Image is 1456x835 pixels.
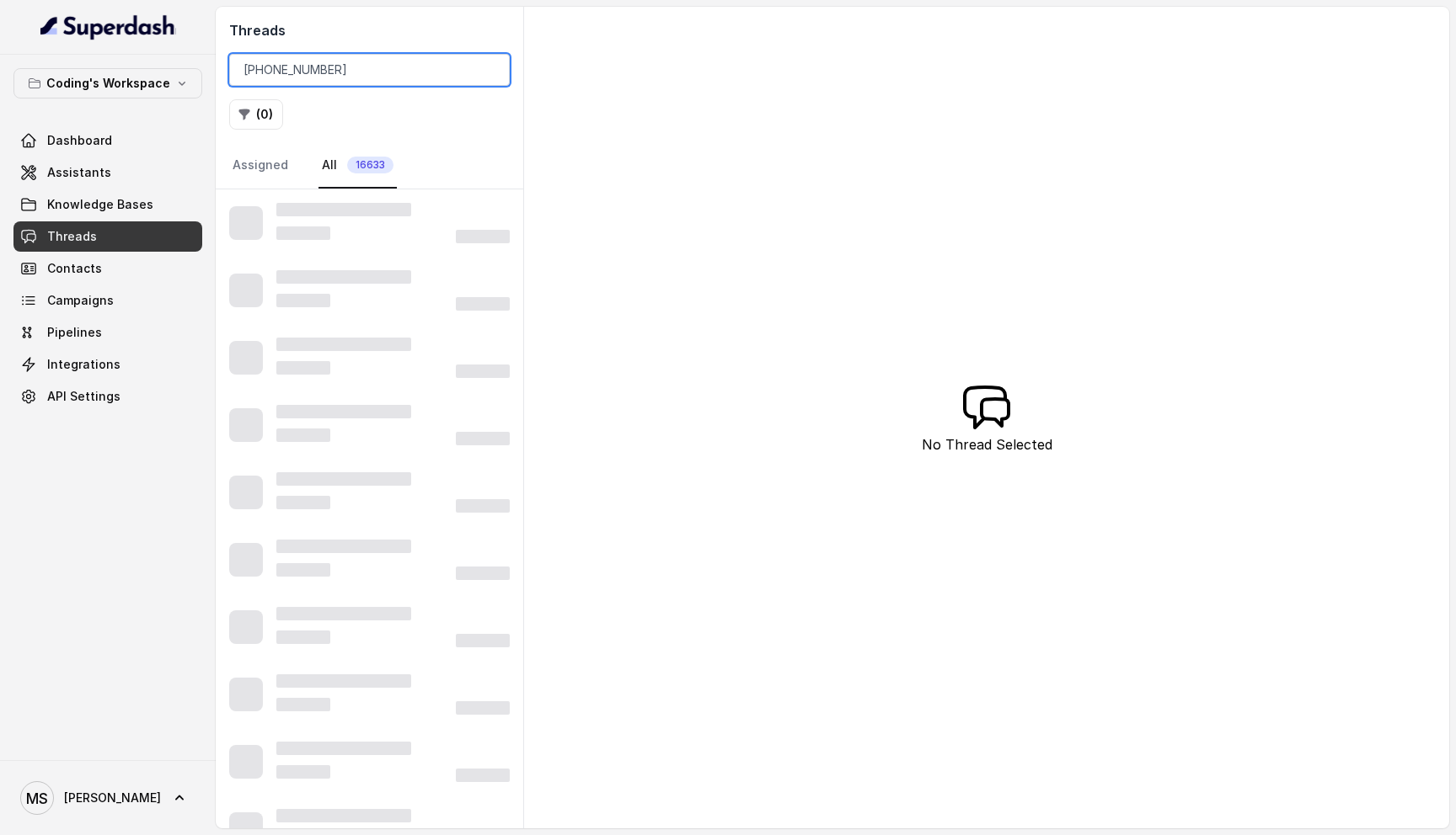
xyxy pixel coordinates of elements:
a: All16633 [318,143,397,189]
p: No Thread Selected [922,434,1052,455]
a: API Settings [13,381,202,412]
span: Integrations [47,356,120,373]
span: Contacts [47,260,102,277]
span: Knowledge Bases [47,196,153,213]
a: Knowledge Bases [13,189,202,220]
a: Assistants [13,157,202,188]
a: Campaigns [13,285,202,316]
button: (0) [229,99,283,130]
h2: Threads [229,20,510,40]
span: Dashboard [47,132,112,149]
a: Assigned [229,143,292,189]
nav: Tabs [229,143,510,189]
span: [PERSON_NAME] [64,790,161,806]
a: Pipelines [13,317,202,348]
span: Campaigns [47,292,114,309]
input: Search by Call ID or Phone Number [229,54,510,86]
span: Pipelines [47,324,102,341]
span: Threads [47,228,97,245]
text: MS [26,790,48,807]
a: Threads [13,221,202,252]
a: Dashboard [13,125,202,156]
span: API Settings [47,388,120,405]
img: light.svg [40,13,176,40]
button: Coding's Workspace [13,68,202,98]
a: Integrations [13,349,202,380]
span: 16633 [347,157,393,173]
a: Contacts [13,253,202,284]
p: Coding's Workspace [46,73,170,93]
a: [PERSON_NAME] [13,774,202,822]
span: Assistants [47,164,111,181]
